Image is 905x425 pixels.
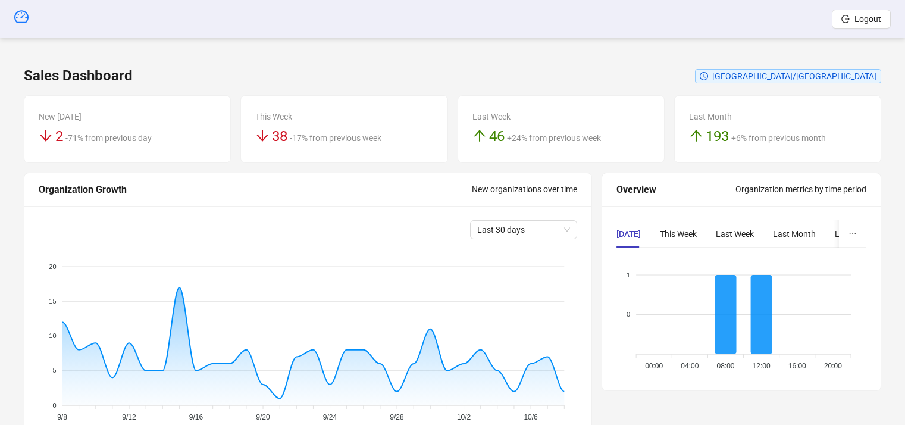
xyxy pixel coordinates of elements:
span: New organizations over time [472,185,577,194]
div: Organization Growth [39,182,472,197]
tspan: 10/2 [457,413,471,421]
div: This Week [255,110,433,123]
span: +24% from previous week [507,133,601,143]
span: 2 [55,128,63,145]
tspan: 10/6 [524,413,538,421]
tspan: 9/24 [323,413,337,421]
span: arrow-down [39,129,53,143]
div: Last Week [716,227,754,240]
div: New [DATE] [39,110,216,123]
span: 38 [272,128,287,145]
h3: Sales Dashboard [24,67,133,86]
div: Last Month [773,227,816,240]
tspan: 15 [49,298,56,305]
tspan: 20:00 [824,362,842,370]
span: arrow-up [689,129,703,143]
span: dashboard [14,10,29,24]
tspan: 5 [52,367,56,374]
tspan: 9/28 [390,413,404,421]
span: [GEOGRAPHIC_DATA]/[GEOGRAPHIC_DATA] [712,71,876,81]
tspan: 10 [49,332,56,339]
span: ellipsis [848,229,857,237]
div: [DATE] [616,227,641,240]
tspan: 16:00 [788,362,806,370]
span: clock-circle [700,72,708,80]
div: Last Month [689,110,866,123]
button: ellipsis [839,220,866,248]
div: Overview [616,182,735,197]
span: Organization metrics by time period [735,185,866,194]
tspan: 20 [49,262,56,270]
tspan: 9/20 [256,413,270,421]
tspan: 1 [627,271,630,278]
div: This Week [660,227,697,240]
span: arrow-up [472,129,487,143]
span: -71% from previous day [65,133,152,143]
span: 46 [489,128,505,145]
tspan: 9/12 [122,413,136,421]
button: Logout [832,10,891,29]
span: +6% from previous month [731,133,826,143]
tspan: 04:00 [681,362,699,370]
span: -17% from previous week [290,133,381,143]
div: Last 3 Months [835,227,888,240]
tspan: 0 [627,311,630,318]
span: Last 30 days [477,221,570,239]
tspan: 12:00 [753,362,771,370]
tspan: 0 [52,401,56,408]
tspan: 9/8 [57,413,67,421]
tspan: 00:00 [646,362,663,370]
span: logout [841,15,850,23]
div: Last Week [472,110,650,123]
span: 193 [706,128,729,145]
span: arrow-down [255,129,270,143]
tspan: 9/16 [189,413,203,421]
tspan: 08:00 [717,362,735,370]
span: Logout [854,14,881,24]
